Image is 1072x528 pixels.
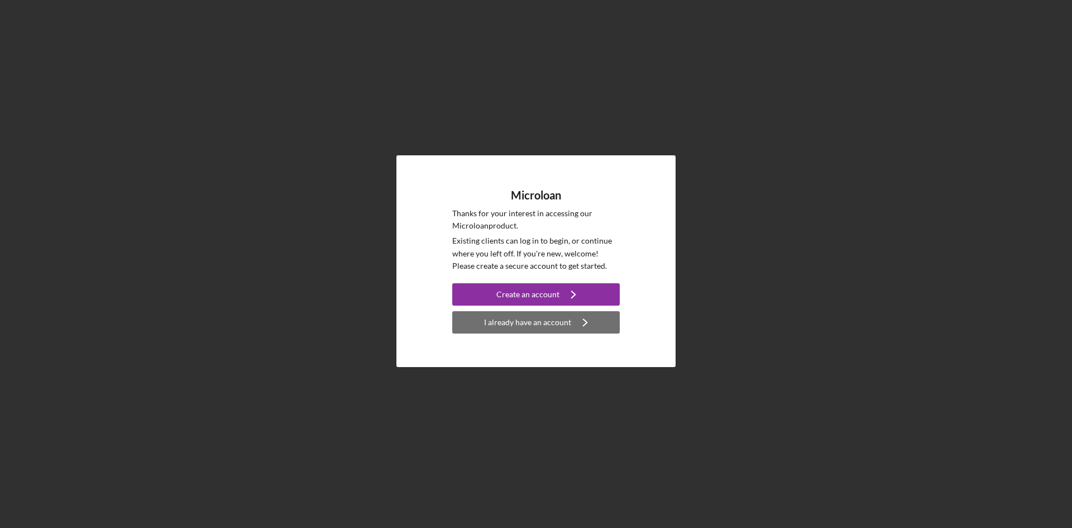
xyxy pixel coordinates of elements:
[496,283,559,306] div: Create an account
[484,311,571,334] div: I already have an account
[452,235,620,272] p: Existing clients can log in to begin, or continue where you left off. If you're new, welcome! Ple...
[452,207,620,232] p: Thanks for your interest in accessing our Microloan product.
[452,283,620,306] button: Create an account
[452,311,620,334] button: I already have an account
[511,189,561,202] h4: Microloan
[452,283,620,308] a: Create an account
